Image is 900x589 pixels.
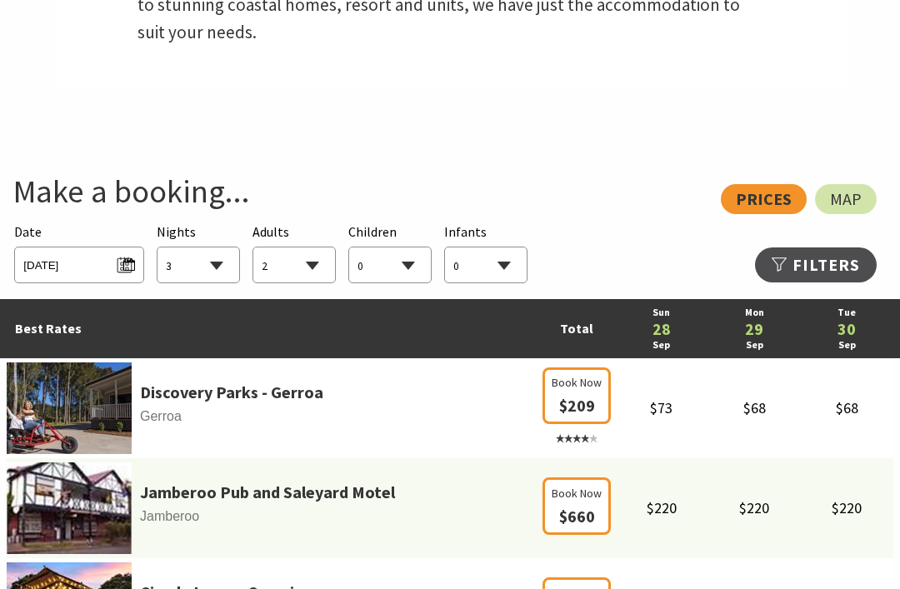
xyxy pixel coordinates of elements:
[542,398,611,447] a: Book Now $209
[647,498,677,517] span: $220
[444,223,487,240] span: Infants
[809,321,885,337] a: 30
[832,498,862,517] span: $220
[623,321,699,337] a: 28
[7,299,538,358] td: Best Rates
[650,398,672,417] span: $73
[717,321,792,337] a: 29
[252,223,289,240] span: Adults
[743,398,766,417] span: $68
[7,362,132,454] img: 341233-primary-1e441c39-47ed-43bc-a084-13db65cabecb.jpg
[140,379,323,406] a: Discovery Parks - Gerroa
[717,305,792,321] a: Mon
[157,222,196,243] span: Nights
[623,337,699,353] a: Sep
[7,506,538,527] span: Jamberoo
[552,373,602,392] span: Book Now
[739,498,769,517] span: $220
[623,305,699,321] a: Sun
[7,406,538,427] span: Gerroa
[7,462,132,554] img: Footballa.jpg
[538,299,615,358] td: Total
[542,509,611,526] a: Book Now $660
[809,305,885,321] a: Tue
[23,252,134,274] span: [DATE]
[559,395,595,416] span: $209
[552,484,602,502] span: Book Now
[348,223,397,240] span: Children
[717,337,792,353] a: Sep
[809,337,885,353] a: Sep
[140,479,395,506] a: Jamberoo Pub and Saleyard Motel
[815,184,877,214] a: Map
[157,222,240,284] div: Choose a number of nights
[830,192,862,206] span: Map
[559,506,595,527] span: $660
[14,223,42,240] span: Date
[14,222,143,284] div: Please choose your desired arrival date
[836,398,858,417] span: $68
